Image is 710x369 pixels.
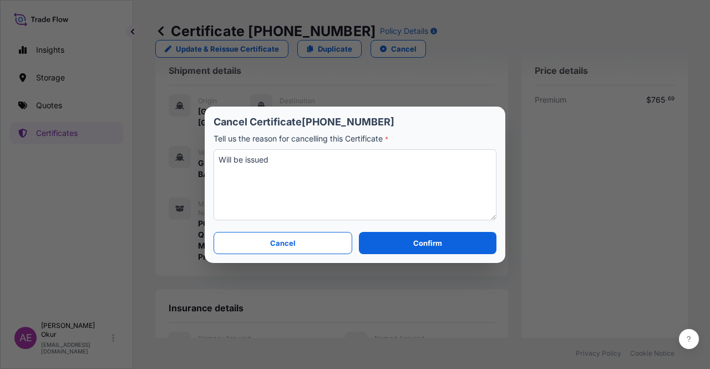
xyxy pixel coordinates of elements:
p: Tell us the reason for cancelling this Certificate [214,133,496,145]
p: Confirm [413,237,442,249]
textarea: Will be issued [214,149,496,220]
button: Cancel [214,232,352,254]
p: Cancel [270,237,296,249]
p: Cancel Certificate [PHONE_NUMBER] [214,115,496,129]
button: Confirm [359,232,496,254]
